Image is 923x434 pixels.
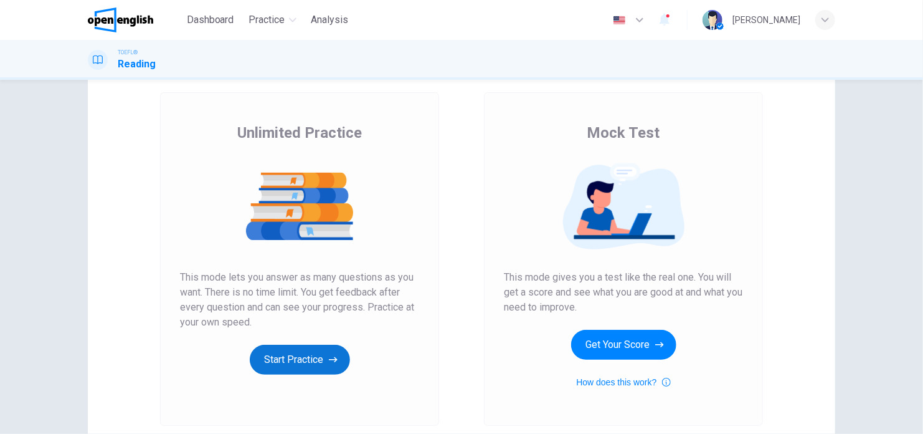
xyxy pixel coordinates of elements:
[118,57,156,72] h1: Reading
[311,12,349,27] span: Analysis
[88,7,153,32] img: OpenEnglish logo
[180,270,419,330] span: This mode lets you answer as many questions as you want. There is no time limit. You get feedback...
[703,10,722,30] img: Profile picture
[571,330,676,360] button: Get Your Score
[187,12,234,27] span: Dashboard
[504,270,743,315] span: This mode gives you a test like the real one. You will get a score and see what you are good at a...
[612,16,627,25] img: en
[182,9,239,31] button: Dashboard
[237,123,362,143] span: Unlimited Practice
[244,9,301,31] button: Practice
[249,12,285,27] span: Practice
[732,12,800,27] div: [PERSON_NAME]
[306,9,354,31] button: Analysis
[118,48,138,57] span: TOEFL®
[88,7,182,32] a: OpenEnglish logo
[576,375,670,390] button: How does this work?
[250,345,350,375] button: Start Practice
[587,123,660,143] span: Mock Test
